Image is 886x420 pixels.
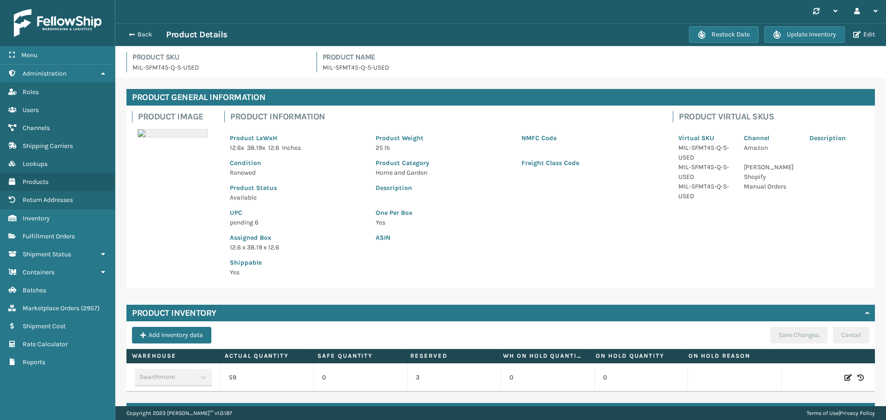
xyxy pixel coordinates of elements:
h3: Product Details [166,29,227,40]
p: Shippable [230,258,365,267]
span: 12.6 [268,144,279,152]
span: Marketplace Orders [23,304,79,312]
button: Restock Date [689,26,759,43]
p: [PERSON_NAME] Shopify [744,162,798,182]
span: Shipping Carriers [23,142,73,150]
p: Yes [230,267,365,277]
button: Save Changes [770,327,827,343]
p: Virtual SKU [678,133,733,143]
p: MIL-SFMT45-Q-S-USED [678,182,733,201]
h4: Product Inventory [132,308,216,319]
a: Privacy Policy [840,410,875,416]
p: Manual Orders [744,182,798,191]
span: 25 lb [376,144,390,152]
label: Reserved [410,352,491,360]
label: Actual Quantity [225,352,306,360]
p: Freight Class Code [521,158,656,168]
label: Warehouse [132,352,213,360]
p: Channel [744,133,798,143]
p: 3 [416,373,492,382]
button: Add inventory data [132,327,211,343]
div: | [807,406,875,420]
span: Containers [23,268,54,276]
span: Batches [23,286,46,294]
p: MIL-SFMT45-Q-S-USED [678,162,733,182]
button: Update Inventory [764,26,845,43]
h4: Product Virtual SKUs [679,111,869,122]
p: NMFC Code [521,133,656,143]
button: Edit [850,30,878,39]
span: Menu [21,51,37,59]
img: logo [14,9,102,37]
label: On Hold Quantity [596,352,677,360]
p: ASIN [376,233,656,243]
p: MIL-SFMT45-Q-S-USED [132,63,305,72]
h4: Product Name [323,52,875,63]
span: Inventory [23,214,50,222]
p: MIL-SFMT45-Q-S-USED [678,143,733,162]
p: One Per Box [376,208,656,218]
a: Terms of Use [807,410,838,416]
span: Users [23,106,39,114]
i: Edit [844,373,852,382]
p: Product Status [230,183,365,193]
p: Amazon [744,143,798,153]
p: MIL-SFMT45-Q-S-USED [323,63,875,72]
button: Back [124,30,166,39]
p: Product Category [376,158,510,168]
label: On Hold Reason [688,352,770,360]
h4: Product General Information [126,89,875,106]
p: 12.6 x 38.19 x 12.6 [230,243,365,252]
span: Products [23,178,48,186]
span: Rate Calculator [23,340,68,348]
td: 0 [501,363,594,392]
span: Channels [23,124,50,132]
i: Inventory History [857,373,864,382]
label: Safe Quantity [317,352,399,360]
h4: Product Information [230,111,662,122]
label: WH On hold quantity [503,352,584,360]
p: Copyright 2023 [PERSON_NAME]™ v 1.0.187 [126,406,232,420]
span: Lookups [23,160,48,168]
p: Condition [230,158,365,168]
button: Cancel [833,327,869,343]
td: 59 [220,363,314,392]
span: Fulfillment Orders [23,232,75,240]
span: Inches [282,144,301,152]
p: pending 6 [230,218,365,227]
span: Roles [23,88,39,96]
p: UPC [230,208,365,218]
td: 0 [313,363,407,392]
p: Description [376,183,656,193]
span: Shipment Cost [23,322,66,330]
h4: Product SKU [132,52,305,63]
p: Product Weight [376,133,510,143]
span: Reports [23,358,45,366]
span: Return Addresses [23,196,73,204]
h4: View Activity [132,406,189,417]
span: 12.6 x [230,144,244,152]
p: Product LxWxH [230,133,365,143]
span: Administration [23,70,66,77]
p: Home and Garden [376,168,510,177]
p: Available [230,193,365,202]
p: Description [809,133,864,143]
h4: Product Image [138,111,213,122]
p: Assigned Box [230,233,365,243]
img: 51104088640_40f294f443_o-scaled-700x700.jpg [138,129,208,137]
p: Yes [376,218,656,227]
p: Renewed [230,168,365,177]
span: ( 2957 ) [81,304,100,312]
td: 0 [594,363,688,392]
span: Shipment Status [23,250,71,258]
span: 38.19 x [247,144,265,152]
